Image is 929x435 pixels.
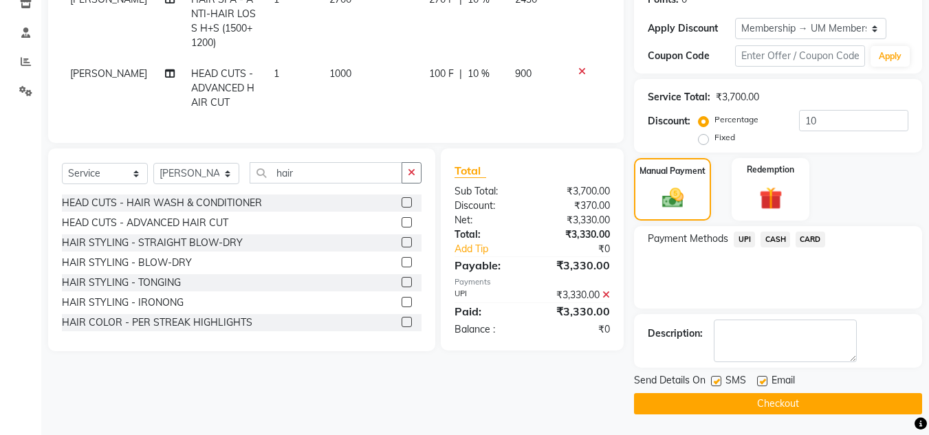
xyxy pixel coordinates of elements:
div: Sub Total: [444,184,532,199]
label: Percentage [714,113,758,126]
div: HAIR STYLING - IRONONG [62,295,184,310]
img: _gift.svg [752,184,789,212]
div: ₹3,330.00 [532,288,620,302]
span: CARD [796,232,825,247]
div: Total: [444,227,532,242]
div: Discount: [444,199,532,213]
div: HAIR STYLING - TONGING [62,276,181,290]
div: Net: [444,213,532,227]
span: Payment Methods [648,232,728,246]
div: Discount: [648,114,690,129]
input: Search or Scan [250,162,402,183]
div: Apply Discount [648,21,734,36]
div: ₹370.00 [532,199,620,213]
span: 100 F [429,67,454,81]
span: [PERSON_NAME] [70,67,147,80]
span: CASH [761,232,790,247]
a: Add Tip [444,242,547,256]
div: ₹3,330.00 [532,213,620,227]
div: HAIR STYLING - STRAIGHT BLOW-DRY [62,236,243,250]
div: Payments [455,276,610,288]
span: UPI [734,232,755,247]
label: Manual Payment [640,165,706,177]
span: Send Details On [634,373,706,390]
span: 1000 [329,67,351,80]
span: | [459,67,462,81]
span: 1 [274,67,279,80]
input: Enter Offer / Coupon Code [735,45,865,67]
span: 900 [515,67,532,80]
div: HEAD CUTS - HAIR WASH & CONDITIONER [62,196,262,210]
label: Redemption [747,164,794,176]
div: ₹3,700.00 [716,90,759,104]
div: Paid: [444,303,532,320]
span: HEAD CUTS - ADVANCED HAIR CUT [191,67,254,109]
button: Checkout [634,393,922,414]
button: Apply [871,46,910,67]
div: UPI [444,288,532,302]
div: Payable: [444,257,532,274]
div: ₹0 [532,322,620,337]
div: HAIR COLOR - PER STREAK HIGHLIGHTS [62,315,252,330]
div: ₹3,330.00 [532,257,620,274]
label: Fixed [714,131,735,144]
span: 10 % [468,67,490,81]
img: _cash.svg [655,186,690,210]
div: ₹3,330.00 [532,303,620,320]
div: Coupon Code [648,49,734,63]
div: HAIR STYLING - BLOW-DRY [62,256,192,270]
div: Description: [648,326,703,341]
div: Service Total: [648,90,710,104]
span: SMS [725,373,746,390]
div: ₹0 [547,242,621,256]
span: Total [455,164,486,178]
div: ₹3,700.00 [532,184,620,199]
div: HEAD CUTS - ADVANCED HAIR CUT [62,216,228,230]
div: ₹3,330.00 [532,227,620,242]
div: Balance : [444,322,532,337]
span: Email [772,373,795,390]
